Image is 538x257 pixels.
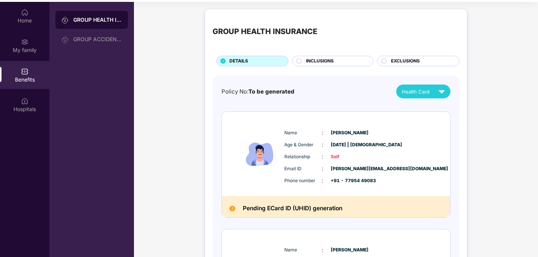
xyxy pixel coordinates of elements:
[243,204,342,214] h2: Pending ECard ID (UHID) generation
[284,129,322,137] span: Name
[248,88,294,95] span: To be generated
[73,36,122,42] div: GROUP ACCIDENTAL INSURANCE
[213,26,317,37] div: GROUP HEALTH INSURANCE
[322,129,323,137] span: :
[322,141,323,149] span: :
[21,97,28,105] img: svg+xml;base64,PHN2ZyBpZD0iSG9zcGl0YWxzIiB4bWxucz0iaHR0cDovL3d3dy53My5vcmcvMjAwMC9zdmciIHdpZHRoPS...
[73,16,122,24] div: GROUP HEALTH INSURANCE
[284,153,322,160] span: Relationship
[238,122,282,187] img: icon
[306,58,334,65] span: INCLUSIONS
[331,165,368,172] span: [PERSON_NAME][EMAIL_ADDRESS][DOMAIN_NAME]
[331,153,368,160] span: Self
[284,141,322,149] span: Age & Gender
[331,129,368,137] span: [PERSON_NAME]
[391,58,420,65] span: EXCLUSIONS
[21,38,28,46] img: svg+xml;base64,PHN2ZyB3aWR0aD0iMjAiIGhlaWdodD0iMjAiIHZpZXdCb3g9IjAgMCAyMCAyMCIgZmlsbD0ibm9uZSIgeG...
[284,165,322,172] span: Email ID
[21,68,28,75] img: svg+xml;base64,PHN2ZyBpZD0iQmVuZWZpdHMiIHhtbG5zPSJodHRwOi8vd3d3LnczLm9yZy8yMDAwL3N2ZyIgd2lkdGg9Ij...
[21,9,28,16] img: svg+xml;base64,PHN2ZyBpZD0iSG9tZSIgeG1sbnM9Imh0dHA6Ly93d3cudzMub3JnLzIwMDAvc3ZnIiB3aWR0aD0iMjAiIG...
[402,88,430,95] span: Health Card
[221,87,294,96] div: Policy No:
[284,247,322,254] span: Name
[229,58,248,65] span: DETAILS
[396,85,450,98] button: Health Card
[435,85,448,98] img: svg+xml;base64,PHN2ZyB4bWxucz0iaHR0cDovL3d3dy53My5vcmcvMjAwMC9zdmciIHZpZXdCb3g9IjAgMCAyNCAyNCIgd2...
[322,165,323,173] span: :
[331,177,368,184] span: +91 - 77954 49083
[61,36,69,43] img: svg+xml;base64,PHN2ZyB3aWR0aD0iMjAiIGhlaWdodD0iMjAiIHZpZXdCb3g9IjAgMCAyMCAyMCIgZmlsbD0ibm9uZSIgeG...
[322,153,323,161] span: :
[322,177,323,185] span: :
[331,141,368,149] span: [DATE] | [DEMOGRAPHIC_DATA]
[61,16,69,24] img: svg+xml;base64,PHN2ZyB3aWR0aD0iMjAiIGhlaWdodD0iMjAiIHZpZXdCb3g9IjAgMCAyMCAyMCIgZmlsbD0ibm9uZSIgeG...
[331,247,368,254] span: [PERSON_NAME]
[322,246,323,254] span: :
[284,177,322,184] span: Phone number
[229,206,235,212] img: Pending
